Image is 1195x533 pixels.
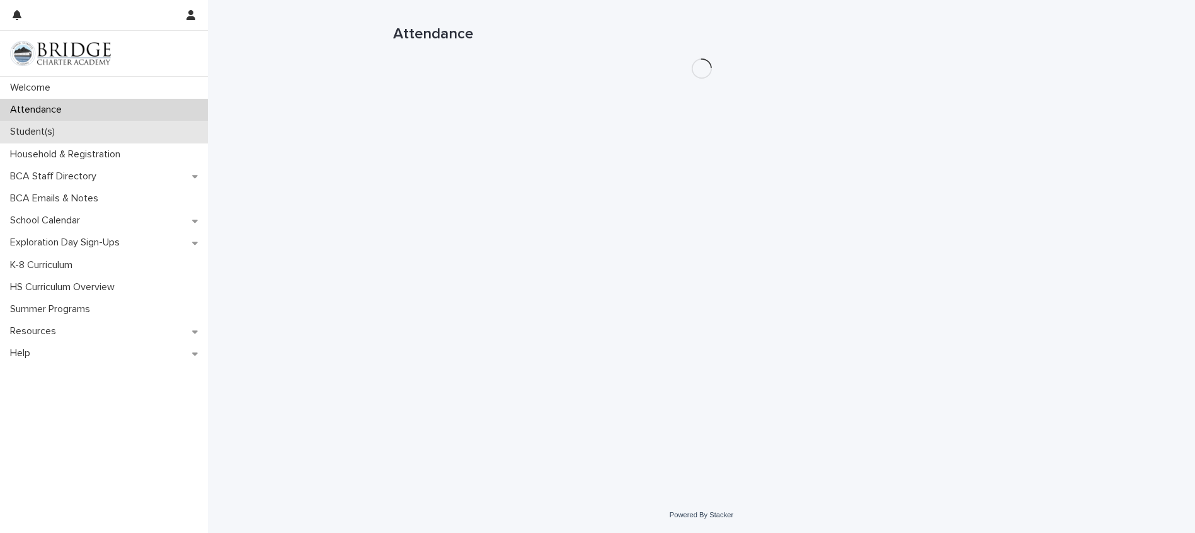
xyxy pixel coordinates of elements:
[5,82,60,94] p: Welcome
[5,193,108,205] p: BCA Emails & Notes
[5,215,90,227] p: School Calendar
[393,25,1010,43] h1: Attendance
[5,281,125,293] p: HS Curriculum Overview
[5,104,72,116] p: Attendance
[670,511,733,519] a: Powered By Stacker
[5,347,40,359] p: Help
[5,126,65,138] p: Student(s)
[5,237,130,249] p: Exploration Day Sign-Ups
[5,171,106,182] p: BCA Staff Directory
[5,149,130,160] p: Household & Registration
[5,259,83,271] p: K-8 Curriculum
[10,41,111,66] img: V1C1m3IdTEidaUdm9Hs0
[5,303,100,315] p: Summer Programs
[5,325,66,337] p: Resources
